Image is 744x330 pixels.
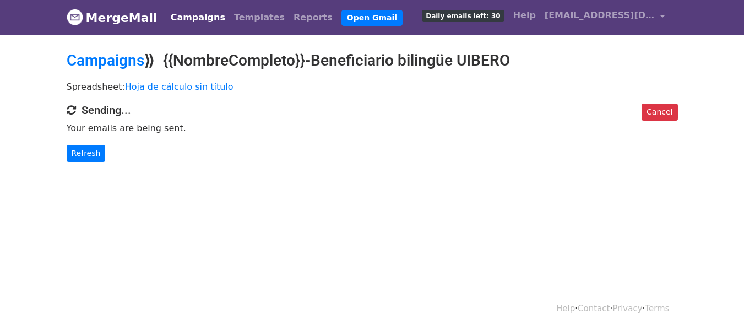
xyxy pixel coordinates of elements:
[540,4,669,30] a: [EMAIL_ADDRESS][DOMAIN_NAME]
[509,4,540,26] a: Help
[125,82,233,92] a: Hoja de cálculo sin título
[545,9,655,22] span: [EMAIL_ADDRESS][DOMAIN_NAME]
[67,6,158,29] a: MergeMail
[67,104,678,117] h4: Sending...
[341,10,403,26] a: Open Gmail
[67,9,83,25] img: MergeMail logo
[417,4,508,26] a: Daily emails left: 30
[230,7,289,29] a: Templates
[612,304,642,313] a: Privacy
[67,122,678,134] p: Your emails are being sent.
[67,51,144,69] a: Campaigns
[642,104,677,121] a: Cancel
[67,81,678,93] p: Spreadsheet:
[67,145,106,162] a: Refresh
[645,304,669,313] a: Terms
[67,51,678,70] h2: ⟫ {{NombreCompleto}}-Beneficiario bilingüe UIBERO
[289,7,337,29] a: Reports
[166,7,230,29] a: Campaigns
[556,304,575,313] a: Help
[578,304,610,313] a: Contact
[422,10,504,22] span: Daily emails left: 30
